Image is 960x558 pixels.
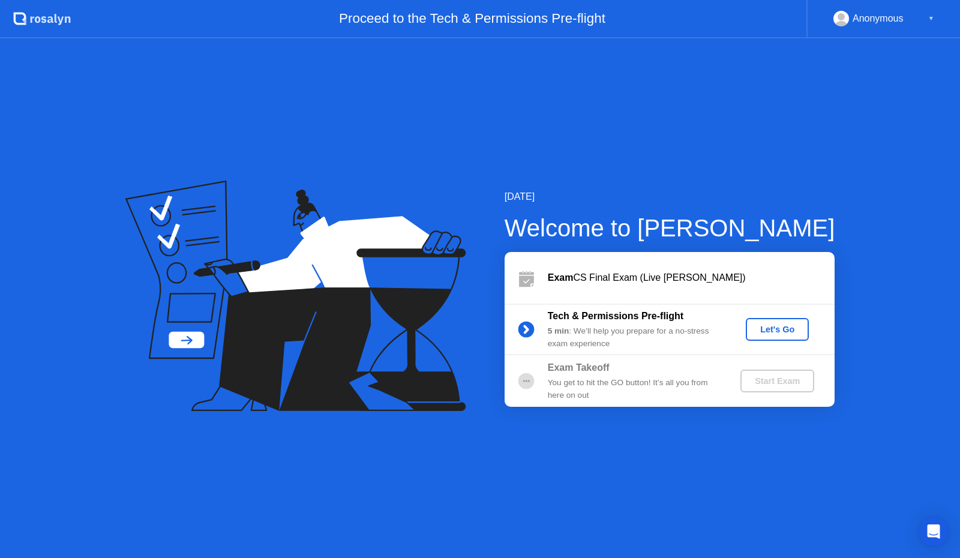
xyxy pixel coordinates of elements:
[745,376,809,386] div: Start Exam
[548,325,721,350] div: : We’ll help you prepare for a no-stress exam experience
[505,190,835,204] div: [DATE]
[853,11,904,26] div: Anonymous
[548,326,569,335] b: 5 min
[548,377,721,401] div: You get to hit the GO button! It’s all you from here on out
[548,311,683,321] b: Tech & Permissions Pre-flight
[548,271,835,285] div: CS Final Exam (Live [PERSON_NAME])
[928,11,934,26] div: ▼
[505,210,835,246] div: Welcome to [PERSON_NAME]
[740,370,814,392] button: Start Exam
[919,517,948,546] div: Open Intercom Messenger
[548,362,610,373] b: Exam Takeoff
[548,272,574,283] b: Exam
[746,318,809,341] button: Let's Go
[751,325,804,334] div: Let's Go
